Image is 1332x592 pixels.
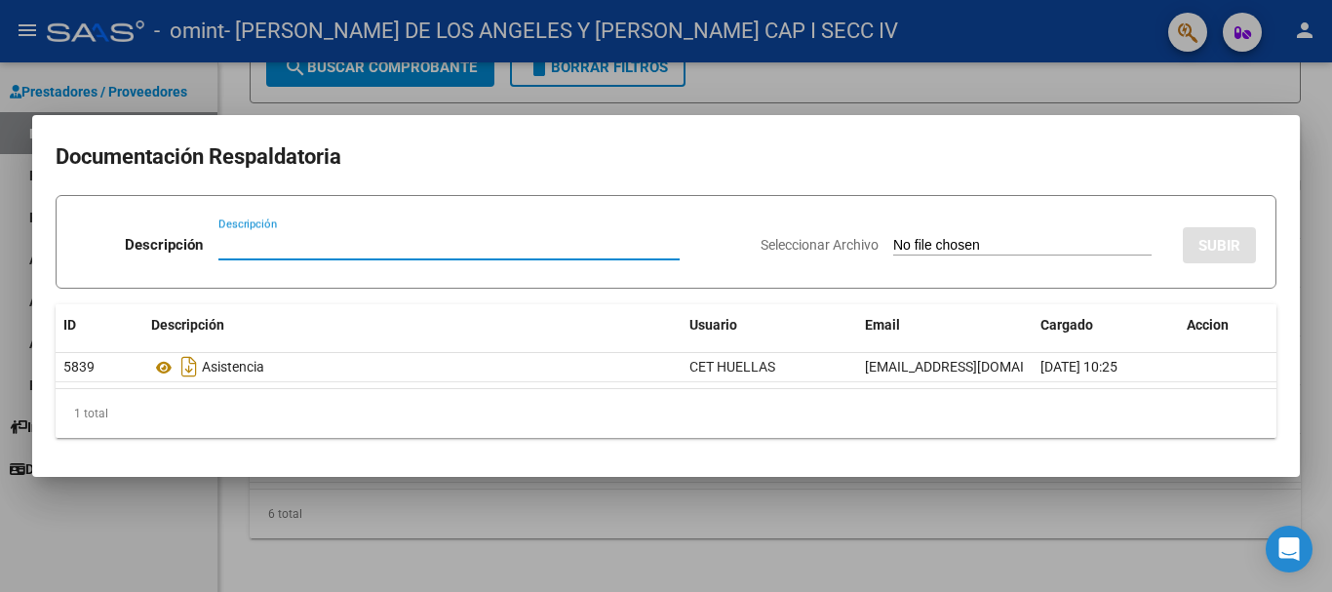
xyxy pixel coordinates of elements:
span: CET HUELLAS [689,359,775,375]
p: Descripción [125,234,203,257]
datatable-header-cell: Accion [1179,304,1276,346]
datatable-header-cell: Email [857,304,1033,346]
datatable-header-cell: Cargado [1033,304,1179,346]
datatable-header-cell: Usuario [682,304,857,346]
span: SUBIR [1198,237,1240,255]
div: 1 total [56,389,1276,438]
span: Email [865,317,900,333]
span: Accion [1187,317,1229,333]
span: [DATE] 10:25 [1040,359,1117,375]
datatable-header-cell: Descripción [143,304,682,346]
span: ID [63,317,76,333]
datatable-header-cell: ID [56,304,143,346]
h2: Documentación Respaldatoria [56,138,1276,176]
i: Descargar documento [176,351,202,382]
span: Cargado [1040,317,1093,333]
div: Asistencia [151,351,674,382]
span: Usuario [689,317,737,333]
button: SUBIR [1183,227,1256,263]
span: 5839 [63,359,95,375]
span: Descripción [151,317,224,333]
div: Open Intercom Messenger [1266,526,1312,572]
span: Seleccionar Archivo [761,237,879,253]
span: [EMAIL_ADDRESS][DOMAIN_NAME] [865,359,1081,375]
